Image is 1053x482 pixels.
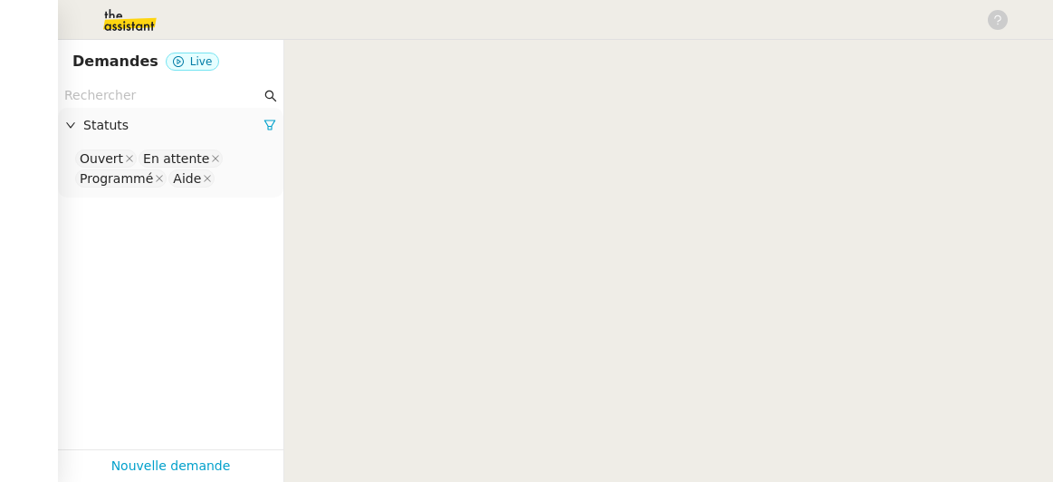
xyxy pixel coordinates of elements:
nz-select-item: Aide [168,169,215,188]
div: Ouvert [80,150,123,167]
nz-page-header-title: Demandes [72,49,158,74]
div: Statuts [58,108,283,143]
a: Nouvelle demande [111,456,231,477]
span: Statuts [83,115,263,136]
div: Programmé [80,170,153,187]
div: En attente [143,150,209,167]
input: Rechercher [64,85,261,106]
span: Live [190,55,213,68]
nz-select-item: Programmé [75,169,167,188]
nz-select-item: En attente [139,149,223,168]
nz-select-item: Ouvert [75,149,137,168]
div: Aide [173,170,201,187]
